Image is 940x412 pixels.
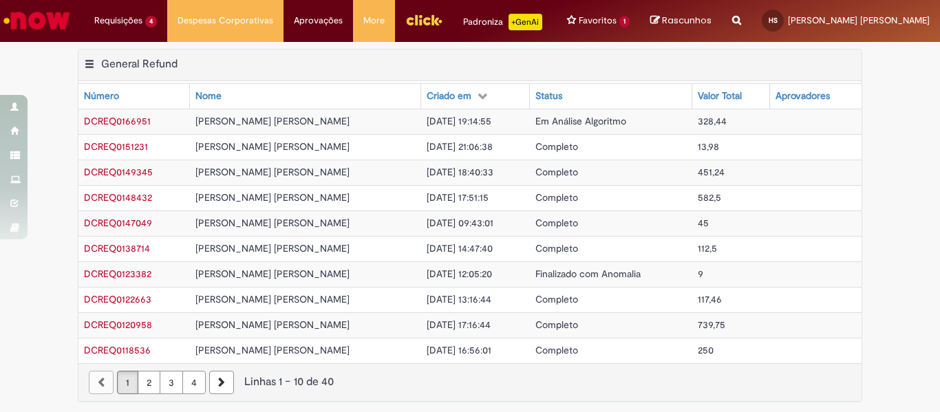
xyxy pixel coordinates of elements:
[535,242,578,254] span: Completo
[145,16,157,28] span: 4
[94,14,142,28] span: Requisições
[698,166,725,178] span: 451,24
[776,89,830,103] div: Aprovadores
[84,217,152,229] a: Abrir Registro: DCREQ0147049
[698,217,709,229] span: 45
[89,374,851,390] div: Linhas 1 − 10 de 40
[698,89,742,103] div: Valor Total
[84,268,151,280] span: DCREQ0123382
[579,14,617,28] span: Favoritos
[698,115,727,127] span: 328,44
[698,191,721,204] span: 582,5
[160,371,183,394] a: Página 3
[698,344,714,356] span: 250
[84,191,152,204] span: DCREQ0148432
[427,293,491,305] span: [DATE] 13:16:44
[101,57,178,71] h2: General Refund
[427,268,492,280] span: [DATE] 12:05:20
[535,115,626,127] span: Em Análise Algoritmo
[84,344,151,356] a: Abrir Registro: DCREQ0118536
[195,268,350,280] span: [PERSON_NAME] [PERSON_NAME]
[650,14,712,28] a: Rascunhos
[698,318,725,331] span: 739,75
[363,14,385,28] span: More
[84,191,152,204] a: Abrir Registro: DCREQ0148432
[195,344,350,356] span: [PERSON_NAME] [PERSON_NAME]
[769,16,778,25] span: HS
[84,268,151,280] a: Abrir Registro: DCREQ0123382
[509,14,542,30] p: +GenAi
[535,318,578,331] span: Completo
[1,7,72,34] img: ServiceNow
[427,344,491,356] span: [DATE] 16:56:01
[788,14,930,26] span: [PERSON_NAME] [PERSON_NAME]
[84,318,152,331] span: DCREQ0120958
[535,166,578,178] span: Completo
[662,14,712,27] span: Rascunhos
[535,268,641,280] span: Finalizado com Anomalia
[619,16,630,28] span: 1
[195,318,350,331] span: [PERSON_NAME] [PERSON_NAME]
[405,10,442,30] img: click_logo_yellow_360x200.png
[182,371,206,394] a: Página 4
[427,166,493,178] span: [DATE] 18:40:33
[698,293,722,305] span: 117,46
[84,293,151,305] a: Abrir Registro: DCREQ0122663
[84,242,150,254] a: Abrir Registro: DCREQ0138714
[535,89,562,103] div: Status
[427,242,493,254] span: [DATE] 14:47:40
[427,191,489,204] span: [DATE] 17:51:15
[195,166,350,178] span: [PERSON_NAME] [PERSON_NAME]
[195,242,350,254] span: [PERSON_NAME] [PERSON_NAME]
[195,293,350,305] span: [PERSON_NAME] [PERSON_NAME]
[209,371,234,394] a: Próxima página
[535,293,578,305] span: Completo
[117,371,138,394] a: Página 1
[698,268,703,280] span: 9
[698,242,717,254] span: 112,5
[84,318,152,331] a: Abrir Registro: DCREQ0120958
[178,14,273,28] span: Despesas Corporativas
[84,242,150,254] span: DCREQ0138714
[294,14,343,28] span: Aprovações
[195,191,350,204] span: [PERSON_NAME] [PERSON_NAME]
[84,166,153,178] a: Abrir Registro: DCREQ0149345
[84,115,151,127] span: DCREQ0166951
[195,140,350,153] span: [PERSON_NAME] [PERSON_NAME]
[84,140,148,153] a: Abrir Registro: DCREQ0151231
[535,344,578,356] span: Completo
[427,140,493,153] span: [DATE] 21:06:38
[535,191,578,204] span: Completo
[84,140,148,153] span: DCREQ0151231
[698,140,719,153] span: 13,98
[427,318,491,331] span: [DATE] 17:16:44
[84,293,151,305] span: DCREQ0122663
[535,217,578,229] span: Completo
[84,57,95,75] button: General Refund Menu de contexto
[463,14,542,30] div: Padroniza
[138,371,160,394] a: Página 2
[535,140,578,153] span: Completo
[78,363,862,401] nav: paginação
[84,217,152,229] span: DCREQ0147049
[195,115,350,127] span: [PERSON_NAME] [PERSON_NAME]
[84,344,151,356] span: DCREQ0118536
[427,89,471,103] div: Criado em
[195,217,350,229] span: [PERSON_NAME] [PERSON_NAME]
[427,115,491,127] span: [DATE] 19:14:55
[195,89,222,103] div: Nome
[84,89,119,103] div: Número
[84,115,151,127] a: Abrir Registro: DCREQ0166951
[427,217,493,229] span: [DATE] 09:43:01
[84,166,153,178] span: DCREQ0149345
